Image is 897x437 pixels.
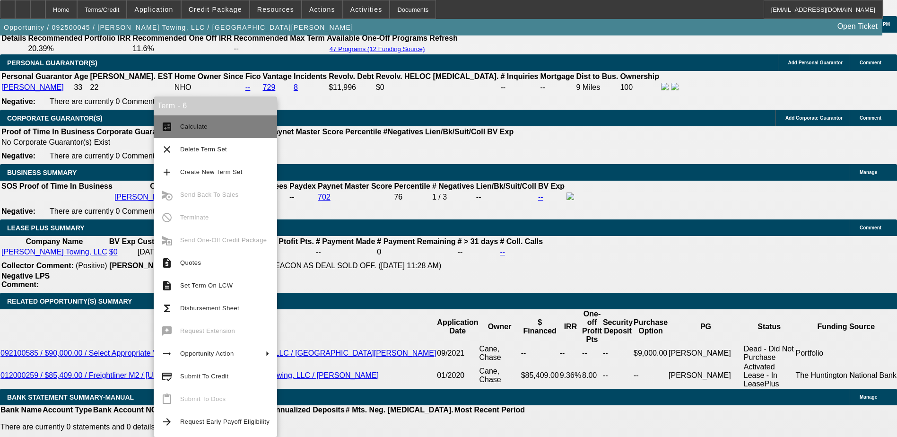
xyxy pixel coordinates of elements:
span: Set Term On LCW [180,282,233,289]
b: # Employees [241,182,287,190]
span: Add Personal Guarantor [788,60,843,65]
td: -- [559,344,582,362]
td: -- [633,362,668,389]
mat-icon: functions [161,303,173,314]
b: # > 31 days [458,237,498,245]
b: # Negatives [432,182,474,190]
td: 22 [90,82,173,93]
a: 012000259 / $85,409.00 / Freightliner M2 / [US_STATE] Wrecker Sales / Clarks Towing, LLC / [PERSO... [0,371,379,379]
b: # Inquiries [500,72,538,80]
b: [PERSON_NAME]. EST [90,72,173,80]
b: Corporate Guarantor [96,128,171,136]
span: Application [134,6,173,13]
td: -- [500,82,539,93]
b: Paydex [289,182,316,190]
span: Disbursement Sheet [180,305,239,312]
p: There are currently 0 statements and 0 details entered on this opportunity [0,423,525,431]
b: # Payment Remaining [377,237,455,245]
span: Comment [860,60,881,65]
td: -- [602,344,633,362]
span: Actions [309,6,335,13]
a: -- [245,83,251,91]
span: Quotes [180,259,201,266]
th: Most Recent Period [454,405,525,415]
b: Home Owner Since [174,72,244,80]
th: Security Deposit [602,309,633,344]
span: Comment [860,115,881,121]
b: Negative: [1,97,35,105]
td: -- [602,362,633,389]
b: Mortgage [540,72,575,80]
td: 9 Miles [576,82,619,93]
b: Personal Guarantor [1,72,72,80]
b: Negative: [1,207,35,215]
span: There are currently 0 Comments entered on this opportunity [50,97,250,105]
th: SOS [1,182,18,191]
b: Percentile [394,182,430,190]
b: Collector Comment: [1,262,74,270]
b: BV Exp [109,237,136,245]
span: PERSONAL GUARANTOR(S) [7,59,97,67]
td: -- [233,44,325,53]
span: Request Early Payoff Eligibility [180,418,270,425]
b: Company [150,182,184,190]
th: Available One-Off Programs [326,34,428,43]
th: # Mts. Neg. [MEDICAL_DATA]. [345,405,454,415]
span: There are currently 0 Comments entered on this opportunity [50,152,250,160]
th: Application Date [436,309,479,344]
b: Paynet Master Score [318,182,392,190]
b: Ownership [620,72,659,80]
td: -- [457,247,499,257]
b: BV Exp [538,182,565,190]
b: Percentile [345,128,381,136]
th: Proof of Time In Business [1,127,95,137]
b: #Negatives [383,128,424,136]
mat-icon: arrow_right_alt [161,348,173,359]
button: 47 Programs (12 Funding Source) [327,45,428,53]
td: Dead - Did Not Purchase [743,344,795,362]
td: -- [315,247,375,257]
td: 100 [619,82,660,93]
a: 729 [263,83,276,91]
a: [PERSON_NAME] [1,83,64,91]
img: facebook-icon.png [661,83,669,90]
span: Add Corporate Guarantor [785,115,843,121]
b: Vantage [263,72,292,80]
span: NO PAYMENTS MADE TO BEACON AS DEAL SOLD OFF. ([DATE] 11:28 AM) [177,262,441,270]
td: Activated Lease - In LeasePlus [743,362,795,389]
span: Calculate [180,123,208,130]
b: BV Exp [487,128,514,136]
td: 8.00 [582,362,602,389]
td: 33 [73,82,88,93]
button: Application [127,0,180,18]
span: Create New Term Set [180,168,243,175]
span: Comment [860,225,881,230]
span: Manage [860,394,877,400]
a: Open Ticket [834,18,881,35]
span: Opportunity Action [180,350,234,357]
mat-icon: calculate [161,121,173,132]
mat-icon: clear [161,144,173,155]
div: 76 [394,193,430,201]
span: CORPORATE GUARANTOR(S) [7,114,103,122]
b: Lien/Bk/Suit/Coll [425,128,485,136]
mat-icon: credit_score [161,371,173,382]
b: # Coll. Calls [500,237,543,245]
mat-icon: add [161,166,173,178]
a: -- [500,248,505,256]
th: Owner [479,309,520,344]
td: 09/2021 [436,344,479,362]
b: Negative LPS Comment: [1,272,50,288]
span: Credit Package [189,6,242,13]
mat-icon: description [161,280,173,291]
b: Lien/Bk/Suit/Coll [476,182,536,190]
a: -- [538,193,543,201]
button: Activities [343,0,390,18]
a: 702 [318,193,331,201]
a: [PERSON_NAME] Towing, LLC [1,248,107,256]
td: -- [476,192,537,202]
td: 0 [376,247,456,257]
span: There are currently 0 Comments entered on this opportunity [50,207,250,215]
span: Activities [350,6,383,13]
b: Customer Since [138,237,195,245]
